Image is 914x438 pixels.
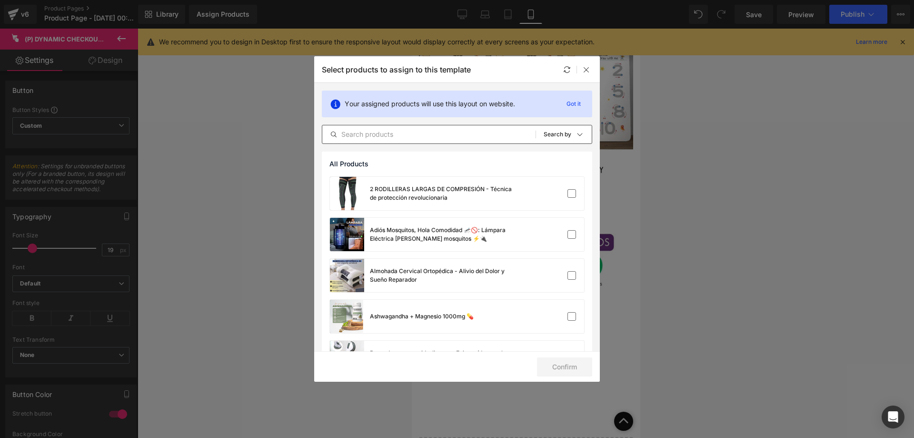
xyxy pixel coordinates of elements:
a: product-img [330,341,364,374]
div: Ashwagandha + Magnesio 1000mg 💊 [370,312,474,321]
div: Open Intercom Messenger [882,406,904,428]
a: product-img [330,177,364,210]
p: Your assigned products will use this layout on website. [345,99,515,109]
div: Almohada Cervical Ortopédica - Alivio del Dolor y Sueño Reparador [370,267,513,284]
a: product-img [330,259,364,292]
span: All Products [329,160,368,168]
div: Barra de apoyo antideslizante - Evita caídas en el baño [370,349,513,366]
button: Confirm [537,357,592,377]
p: Got it [563,98,585,110]
a: product-img [330,300,364,333]
input: Search products [322,129,536,140]
button: Buy it now [19,313,209,336]
div: 2 RODILLERAS LARGAS DE COMPRESIÓN - Técnica de protección revolucionaria [370,185,513,202]
p: Select products to assign to this template [322,65,471,74]
p: Search by [544,131,571,138]
div: Adiós Mosquitos, Hola Comodidad 🦟🚫: Lámpara Eléctrica [PERSON_NAME] mosquitos ⚡🔌 [370,226,513,243]
a: product-img [330,218,364,251]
